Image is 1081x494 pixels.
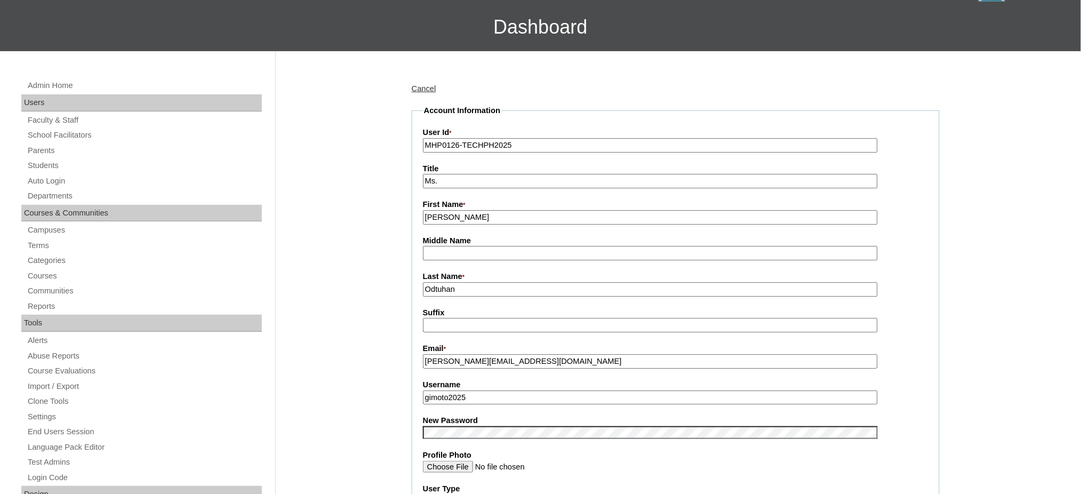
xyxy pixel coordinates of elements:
[27,114,262,127] a: Faculty & Staff
[423,163,928,174] label: Title
[27,174,262,188] a: Auto Login
[27,334,262,347] a: Alerts
[27,456,262,469] a: Test Admins
[27,380,262,393] a: Import / Export
[423,235,928,246] label: Middle Name
[423,415,928,426] label: New Password
[27,284,262,298] a: Communities
[423,343,928,355] label: Email
[27,224,262,237] a: Campuses
[27,129,262,142] a: School Facilitators
[27,159,262,172] a: Students
[423,105,501,116] legend: Account Information
[412,84,436,93] a: Cancel
[423,127,928,139] label: User Id
[27,239,262,252] a: Terms
[27,300,262,313] a: Reports
[27,269,262,283] a: Courses
[27,189,262,203] a: Departments
[5,3,1076,51] h3: Dashboard
[423,271,928,283] label: Last Name
[27,395,262,408] a: Clone Tools
[21,315,262,332] div: Tools
[21,205,262,222] div: Courses & Communities
[27,441,262,454] a: Language Pack Editor
[27,364,262,378] a: Course Evaluations
[423,199,928,211] label: First Name
[27,471,262,484] a: Login Code
[27,254,262,267] a: Categories
[27,410,262,424] a: Settings
[423,379,928,391] label: Username
[27,425,262,439] a: End Users Session
[21,94,262,111] div: Users
[27,79,262,92] a: Admin Home
[27,349,262,363] a: Abuse Reports
[423,450,928,461] label: Profile Photo
[423,307,928,318] label: Suffix
[27,144,262,157] a: Parents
